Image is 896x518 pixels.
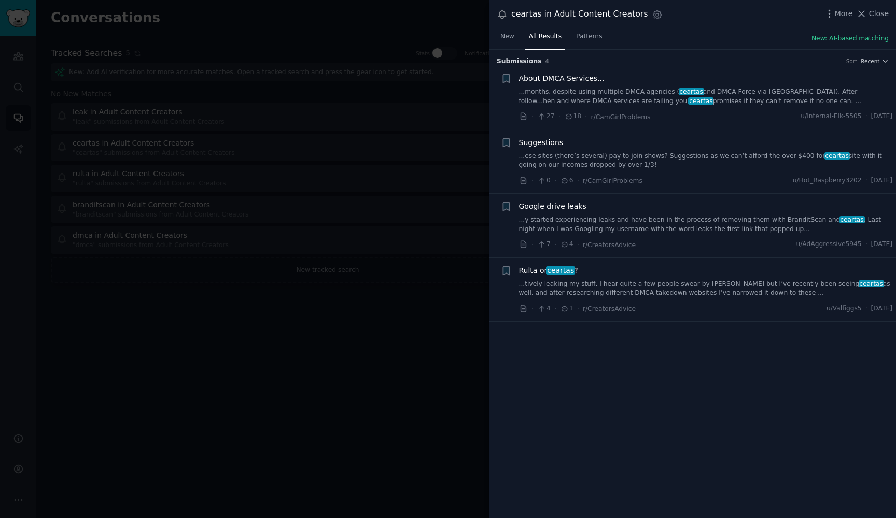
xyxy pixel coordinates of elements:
span: [DATE] [871,304,892,313]
button: Recent [861,57,889,65]
a: Rulta orceartas? [519,265,578,276]
span: Submission s [497,57,542,66]
span: ceartas [679,88,704,95]
span: · [531,175,534,186]
span: [DATE] [871,176,892,185]
span: 4 [545,58,549,64]
button: Close [856,8,889,19]
span: r/CamGirlProblems [591,113,651,121]
span: 27 [537,112,554,121]
span: More [835,8,853,19]
a: All Results [525,28,565,50]
div: Sort [846,57,858,65]
span: u/Internal-Elk-5505 [801,112,861,121]
a: Patterns [572,28,606,50]
span: ceartas [859,280,884,287]
span: r/CreatorsAdvice [583,241,636,249]
span: · [577,175,579,186]
span: [DATE] [871,240,892,249]
span: · [577,239,579,250]
button: New: AI-based matching [811,34,889,44]
span: Patterns [576,32,602,41]
span: ceartas [688,97,713,105]
span: Recent [861,57,879,65]
a: Suggestions [519,137,564,148]
span: All Results [529,32,562,41]
span: · [531,239,534,250]
span: ceartas [824,152,850,160]
button: More [824,8,853,19]
span: · [558,111,561,122]
span: Rulta or ? [519,265,578,276]
span: · [554,239,556,250]
span: · [865,240,867,249]
span: · [531,111,534,122]
span: · [531,303,534,314]
a: New [497,28,518,50]
span: 4 [537,304,550,313]
span: New [500,32,514,41]
span: u/AdAggressive5945 [796,240,861,249]
span: · [865,112,867,121]
a: ...months, despite using multiple DMCA agencies (ceartasand DMCA Force via [GEOGRAPHIC_DATA]). Af... [519,88,893,106]
span: 6 [560,176,573,185]
a: ...y started experiencing leaks and have been in the process of removing them with BranditScan an... [519,215,893,234]
span: · [585,111,587,122]
span: 18 [564,112,581,121]
span: r/CreatorsAdvice [583,305,636,312]
span: · [865,304,867,313]
span: u/Hot_Raspberry3202 [793,176,862,185]
span: · [554,303,556,314]
a: About DMCA Services... [519,73,605,84]
span: · [865,176,867,185]
span: · [577,303,579,314]
span: r/CamGirlProblems [583,177,642,184]
a: ...tively leaking my stuff. I hear quite a few people swear by [PERSON_NAME] but I’ve recently be... [519,280,893,298]
span: · [554,175,556,186]
span: 1 [560,304,573,313]
a: ...ese sites (there’s several) pay to join shows? Suggestions as we can’t afford the over $400 fo... [519,152,893,170]
span: 7 [537,240,550,249]
span: ceartas [839,216,865,223]
div: ceartas in Adult Content Creators [511,8,648,21]
span: [DATE] [871,112,892,121]
span: 4 [560,240,573,249]
span: ceartas [546,266,575,275]
a: Google drive leaks [519,201,586,212]
span: u/Valfiggs5 [827,304,862,313]
span: 0 [537,176,550,185]
span: Close [869,8,889,19]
